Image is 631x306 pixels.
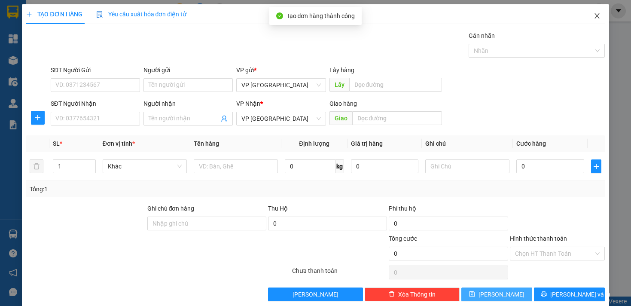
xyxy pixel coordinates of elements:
span: Xóa Thông tin [398,290,436,299]
span: [PERSON_NAME] [293,290,338,299]
div: Người gửi [143,65,233,75]
input: VD: Bàn, Ghế [194,159,278,173]
span: Khác [108,160,182,173]
span: up [88,161,94,166]
img: icon [96,11,103,18]
button: plus [31,111,45,125]
span: plus [31,114,44,121]
span: [PERSON_NAME] [479,290,524,299]
span: Lấy hàng [329,67,354,73]
button: deleteXóa Thông tin [365,288,460,301]
button: delete [30,159,43,173]
span: printer [541,291,547,298]
span: Tổng cước [389,235,417,242]
div: Chưa thanh toán [291,266,388,281]
input: 0 [351,159,418,173]
span: Tạo đơn hàng thành công [287,12,355,19]
button: plus [591,159,601,173]
span: Đơn vị tính [103,140,135,147]
input: Dọc đường [352,111,442,125]
span: SL [53,140,60,147]
span: Tên hàng [194,140,219,147]
div: Người nhận [143,99,233,108]
span: VP Nhận [236,100,260,107]
span: Yêu cầu xuất hóa đơn điện tử [96,11,187,18]
div: SĐT Người Nhận [51,99,140,108]
span: Giao [329,111,352,125]
div: VP gửi [236,65,326,75]
div: Tổng: 1 [30,184,244,194]
th: Ghi chú [422,135,513,152]
button: printer[PERSON_NAME] và In [534,288,605,301]
label: Hình thức thanh toán [510,235,567,242]
span: user-add [221,115,228,122]
span: [PERSON_NAME] và In [550,290,610,299]
span: plus [26,11,32,17]
div: Phí thu hộ [389,204,508,217]
span: kg [335,159,344,173]
span: Increase Value [86,160,95,166]
button: Close [585,4,609,28]
input: Dọc đường [349,78,442,92]
span: delete [389,291,395,298]
span: VP Sài Gòn [241,79,320,92]
input: Ghi Chú [425,159,509,173]
span: Giao hàng [329,100,357,107]
span: VP Lộc Ninh [241,112,320,125]
span: Thu Hộ [268,205,288,212]
input: Ghi chú đơn hàng [147,217,266,230]
label: Ghi chú đơn hàng [147,205,195,212]
span: Định lượng [299,140,329,147]
span: Lấy [329,78,349,92]
span: Decrease Value [86,166,95,173]
span: Giá trị hàng [351,140,383,147]
span: plus [591,163,601,170]
span: TẠO ĐƠN HÀNG [26,11,82,18]
label: Gán nhãn [469,32,495,39]
div: SĐT Người Gửi [51,65,140,75]
button: [PERSON_NAME] [268,288,363,301]
span: check-circle [276,12,283,19]
span: save [469,291,475,298]
span: Cước hàng [516,140,546,147]
span: close [594,12,601,19]
button: save[PERSON_NAME] [461,288,532,301]
span: down [88,167,94,172]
